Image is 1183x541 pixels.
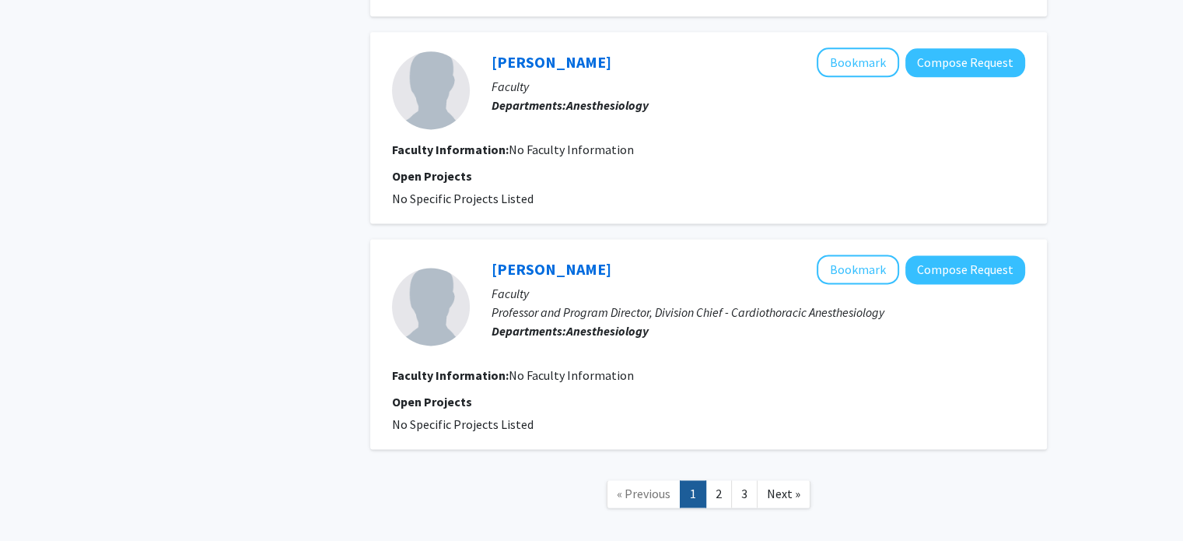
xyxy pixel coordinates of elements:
[492,97,566,113] b: Departments:
[12,471,66,529] iframe: Chat
[392,142,509,157] b: Faculty Information:
[392,392,1025,411] p: Open Projects
[492,259,611,279] a: [PERSON_NAME]
[492,52,611,72] a: [PERSON_NAME]
[817,47,899,77] button: Add Nazia Siddiqui to Bookmarks
[392,191,534,206] span: No Specific Projects Listed
[392,167,1025,185] p: Open Projects
[392,367,509,383] b: Faculty Information:
[731,480,758,508] a: 3
[566,97,649,113] b: Anesthesiology
[492,323,566,339] b: Departments:
[566,323,649,339] b: Anesthesiology
[370,465,1047,528] nav: Page navigation
[492,77,1025,96] p: Faculty
[509,367,634,383] span: No Faculty Information
[392,416,534,432] span: No Specific Projects Listed
[757,480,810,508] a: Next
[492,303,1025,321] p: Professor and Program Director, Division Chief - Cardiothoracic Anesthesiology
[680,480,706,508] a: 1
[905,48,1025,77] button: Compose Request to Nazia Siddiqui
[705,480,732,508] a: 2
[617,486,670,501] span: « Previous
[492,284,1025,303] p: Faculty
[509,142,634,157] span: No Faculty Information
[607,480,681,508] a: Previous Page
[817,255,899,284] button: Add Sandeep Krishnan to Bookmarks
[905,255,1025,284] button: Compose Request to Sandeep Krishnan
[767,486,800,501] span: Next »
